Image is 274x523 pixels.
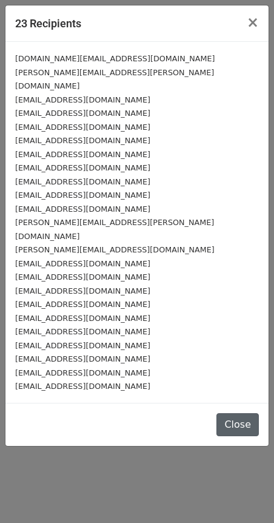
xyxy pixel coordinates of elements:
small: [EMAIL_ADDRESS][DOMAIN_NAME] [15,109,150,118]
small: [EMAIL_ADDRESS][DOMAIN_NAME] [15,163,150,172]
small: [EMAIL_ADDRESS][DOMAIN_NAME] [15,272,150,282]
iframe: Chat Widget [213,465,274,523]
small: [EMAIL_ADDRESS][DOMAIN_NAME] [15,341,150,350]
h5: 23 Recipients [15,15,81,32]
small: [EMAIL_ADDRESS][DOMAIN_NAME] [15,136,150,145]
small: [EMAIL_ADDRESS][DOMAIN_NAME] [15,354,150,363]
small: [PERSON_NAME][EMAIL_ADDRESS][PERSON_NAME][DOMAIN_NAME] [15,218,214,241]
button: Close [216,413,259,436]
small: [DOMAIN_NAME][EMAIL_ADDRESS][DOMAIN_NAME] [15,54,215,63]
small: [EMAIL_ADDRESS][DOMAIN_NAME] [15,368,150,377]
small: [EMAIL_ADDRESS][DOMAIN_NAME] [15,300,150,309]
small: [EMAIL_ADDRESS][DOMAIN_NAME] [15,95,150,104]
small: [EMAIL_ADDRESS][DOMAIN_NAME] [15,327,150,336]
small: [EMAIL_ADDRESS][DOMAIN_NAME] [15,191,150,200]
small: [PERSON_NAME][EMAIL_ADDRESS][DOMAIN_NAME] [15,245,215,254]
small: [PERSON_NAME][EMAIL_ADDRESS][PERSON_NAME][DOMAIN_NAME] [15,68,214,91]
span: × [247,14,259,31]
small: [EMAIL_ADDRESS][DOMAIN_NAME] [15,150,150,159]
small: [EMAIL_ADDRESS][DOMAIN_NAME] [15,177,150,186]
button: Close [237,5,269,39]
small: [EMAIL_ADDRESS][DOMAIN_NAME] [15,286,150,295]
small: [EMAIL_ADDRESS][DOMAIN_NAME] [15,382,150,391]
small: [EMAIL_ADDRESS][DOMAIN_NAME] [15,259,150,268]
small: [EMAIL_ADDRESS][DOMAIN_NAME] [15,314,150,323]
small: [EMAIL_ADDRESS][DOMAIN_NAME] [15,123,150,132]
small: [EMAIL_ADDRESS][DOMAIN_NAME] [15,204,150,214]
